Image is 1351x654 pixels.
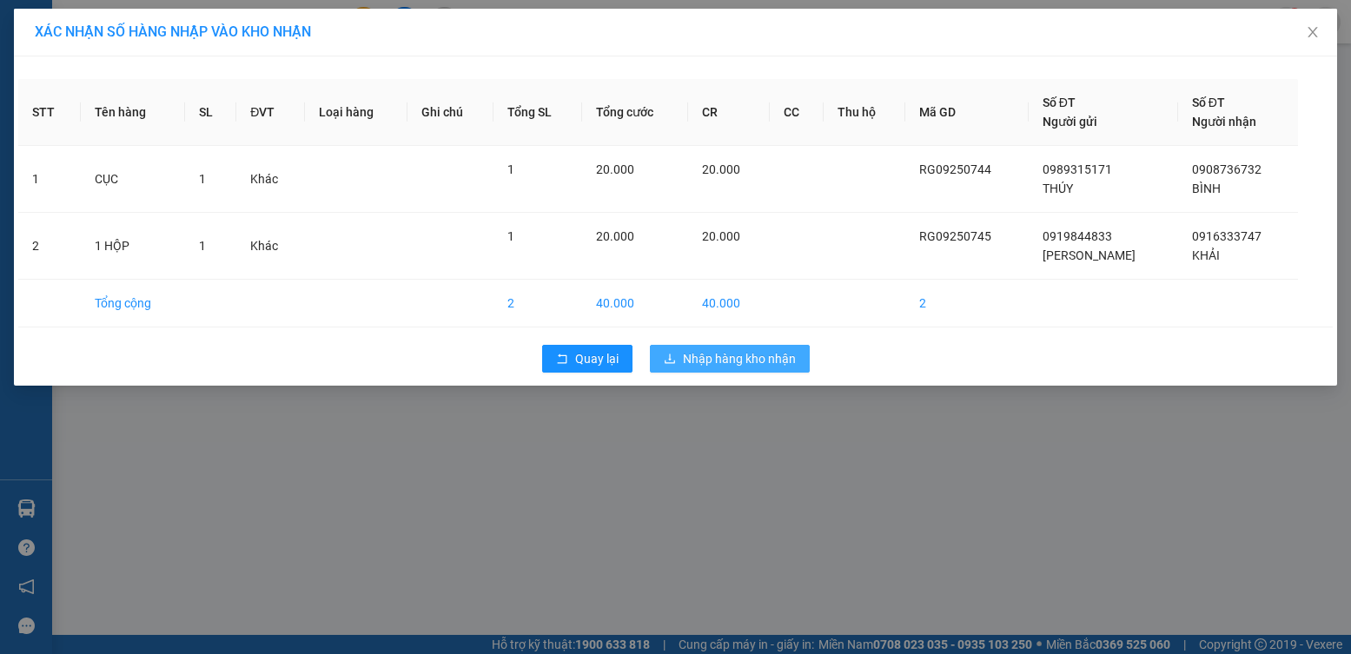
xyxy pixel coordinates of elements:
th: Thu hộ [824,79,905,146]
td: Khác [236,146,305,213]
td: 1 HỘP [81,213,185,280]
td: 2 [905,280,1029,327]
span: BÌNH [1192,182,1221,195]
td: Tổng cộng [81,280,185,327]
span: Số ĐT [1192,96,1225,109]
button: downloadNhập hàng kho nhận [650,345,810,373]
th: Loại hàng [305,79,407,146]
span: 20.000 [596,162,634,176]
span: 0916333747 [1192,229,1262,243]
span: KHẢI [1192,248,1220,262]
span: XÁC NHẬN SỐ HÀNG NHẬP VÀO KHO NHẬN [35,23,311,40]
th: Tổng cước [582,79,687,146]
th: CR [688,79,770,146]
span: rollback [556,353,568,367]
span: Nhập hàng kho nhận [683,349,796,368]
span: THÚY [1043,182,1073,195]
th: Mã GD [905,79,1029,146]
span: 20.000 [596,229,634,243]
td: Khác [236,213,305,280]
span: close [1306,25,1320,39]
span: 20.000 [702,229,740,243]
th: Ghi chú [407,79,493,146]
span: RG09250744 [919,162,991,176]
th: Tổng SL [493,79,583,146]
th: ĐVT [236,79,305,146]
span: [PERSON_NAME] [1043,248,1136,262]
span: 1 [507,162,514,176]
span: 0989315171 [1043,162,1112,176]
span: Quay lại [575,349,619,368]
span: 1 [507,229,514,243]
span: 20.000 [702,162,740,176]
th: SL [185,79,236,146]
th: CC [770,79,824,146]
td: 1 [18,146,81,213]
th: Tên hàng [81,79,185,146]
span: 1 [199,239,206,253]
td: 40.000 [688,280,770,327]
span: 1 [199,172,206,186]
span: 0908736732 [1192,162,1262,176]
span: Người gửi [1043,115,1097,129]
button: rollbackQuay lại [542,345,632,373]
span: Người nhận [1192,115,1256,129]
button: Close [1288,9,1337,57]
span: Số ĐT [1043,96,1076,109]
td: 2 [493,280,583,327]
span: download [664,353,676,367]
td: CỤC [81,146,185,213]
td: 40.000 [582,280,687,327]
span: RG09250745 [919,229,991,243]
span: 0919844833 [1043,229,1112,243]
th: STT [18,79,81,146]
td: 2 [18,213,81,280]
